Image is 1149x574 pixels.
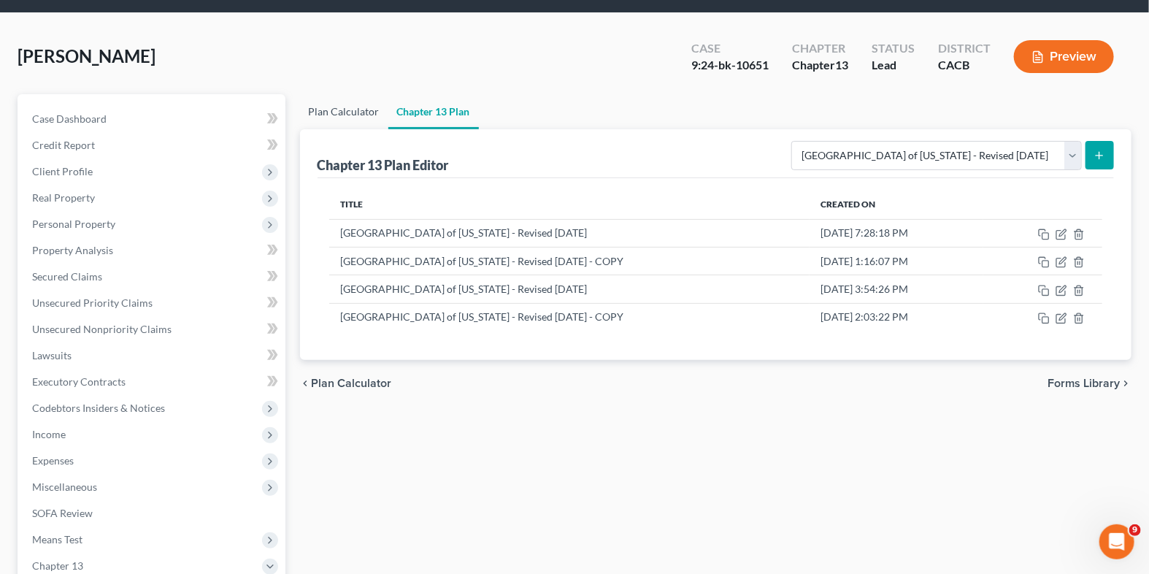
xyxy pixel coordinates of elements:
[20,132,285,158] a: Credit Report
[1120,378,1131,389] i: chevron_right
[300,378,392,389] button: chevron_left Plan Calculator
[32,296,153,309] span: Unsecured Priority Claims
[18,45,155,66] span: [PERSON_NAME]
[318,156,449,174] div: Chapter 13 Plan Editor
[32,112,107,125] span: Case Dashboard
[1014,40,1114,73] button: Preview
[1048,378,1131,389] button: Forms Library chevron_right
[32,165,93,177] span: Client Profile
[329,303,810,331] td: [GEOGRAPHIC_DATA] of [US_STATE] - Revised [DATE] - COPY
[1048,378,1120,389] span: Forms Library
[300,94,388,129] a: Plan Calculator
[1129,524,1141,536] span: 9
[388,94,479,129] a: Chapter 13 Plan
[32,375,126,388] span: Executory Contracts
[329,190,810,219] th: Title
[32,559,83,572] span: Chapter 13
[20,369,285,395] a: Executory Contracts
[32,507,93,519] span: SOFA Review
[691,40,769,57] div: Case
[32,323,172,335] span: Unsecured Nonpriority Claims
[32,481,97,493] span: Miscellaneous
[835,58,848,72] span: 13
[20,290,285,316] a: Unsecured Priority Claims
[32,454,74,467] span: Expenses
[32,218,115,230] span: Personal Property
[32,402,165,414] span: Codebtors Insiders & Notices
[20,500,285,527] a: SOFA Review
[20,343,285,369] a: Lawsuits
[1099,524,1134,559] iframe: Intercom live chat
[872,57,915,74] div: Lead
[938,40,991,57] div: District
[810,275,983,303] td: [DATE] 3:54:26 PM
[329,247,810,275] td: [GEOGRAPHIC_DATA] of [US_STATE] - Revised [DATE] - COPY
[312,378,392,389] span: Plan Calculator
[810,247,983,275] td: [DATE] 1:16:07 PM
[20,264,285,290] a: Secured Claims
[810,303,983,331] td: [DATE] 2:03:22 PM
[300,378,312,389] i: chevron_left
[329,275,810,303] td: [GEOGRAPHIC_DATA] of [US_STATE] - Revised [DATE]
[32,533,82,546] span: Means Test
[691,57,769,74] div: 9:24-bk-10651
[32,244,113,256] span: Property Analysis
[20,106,285,132] a: Case Dashboard
[810,219,983,247] td: [DATE] 7:28:18 PM
[32,428,66,440] span: Income
[32,191,95,204] span: Real Property
[810,190,983,219] th: Created On
[792,57,848,74] div: Chapter
[792,40,848,57] div: Chapter
[938,57,991,74] div: CACB
[329,219,810,247] td: [GEOGRAPHIC_DATA] of [US_STATE] - Revised [DATE]
[32,270,102,283] span: Secured Claims
[32,139,95,151] span: Credit Report
[32,349,72,361] span: Lawsuits
[20,316,285,343] a: Unsecured Nonpriority Claims
[20,237,285,264] a: Property Analysis
[872,40,915,57] div: Status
